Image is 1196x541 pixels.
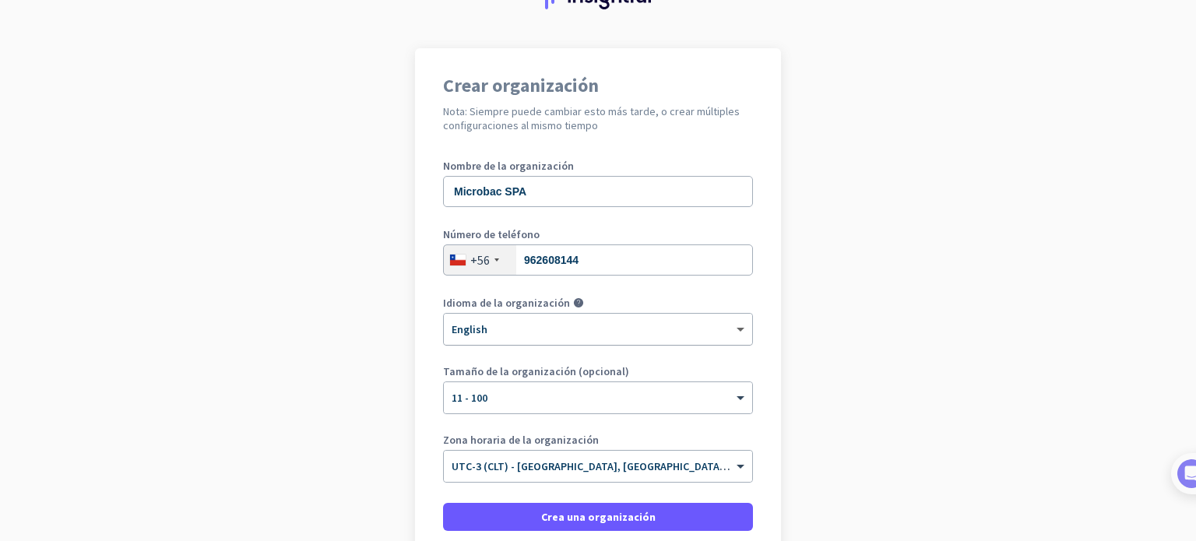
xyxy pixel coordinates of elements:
label: Nombre de la organización [443,160,753,171]
label: Tamaño de la organización (opcional) [443,366,753,377]
label: Idioma de la organización [443,297,570,308]
label: Número de teléfono [443,229,753,240]
input: ¿Cuál es el nombre de su empresa? [443,176,753,207]
span: Crea una organización [541,509,656,525]
label: Zona horaria de la organización [443,434,753,445]
i: help [573,297,584,308]
input: 2 2123 4567 [443,244,753,276]
div: +56 [470,252,490,268]
button: Crea una organización [443,503,753,531]
h2: Nota: Siempre puede cambiar esto más tarde, o crear múltiples configuraciones al mismo tiempo [443,104,753,132]
h1: Crear organización [443,76,753,95]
